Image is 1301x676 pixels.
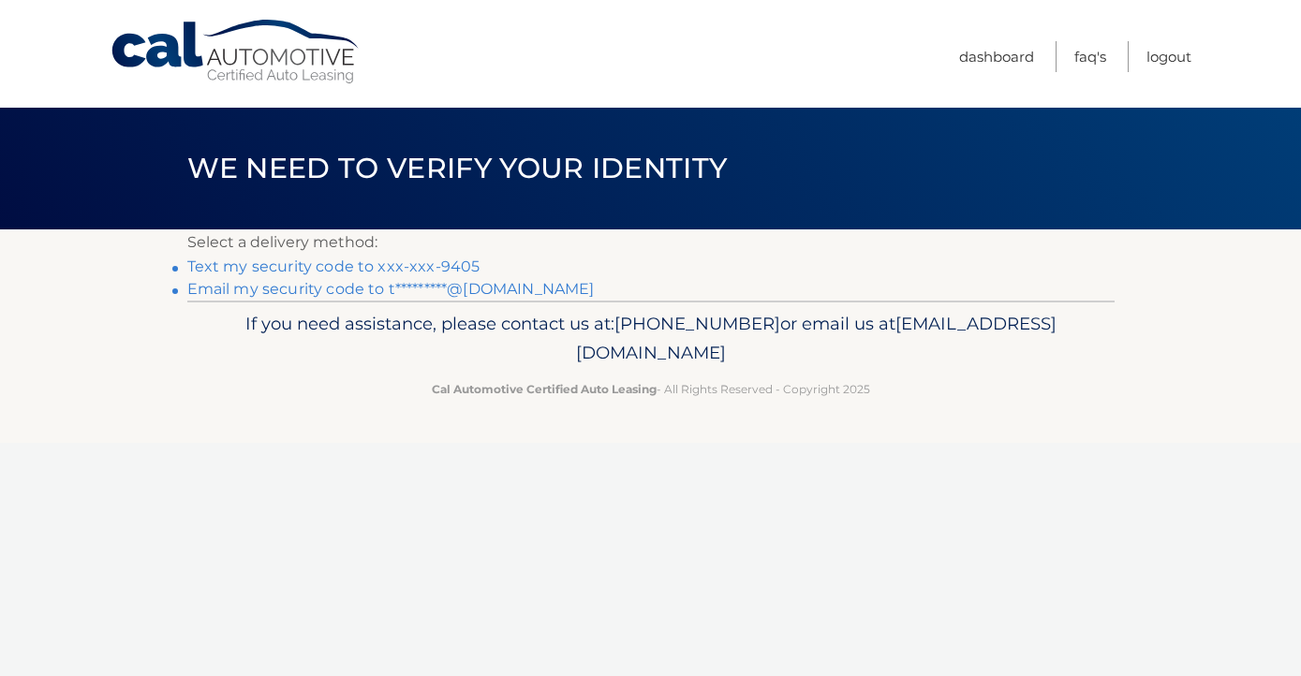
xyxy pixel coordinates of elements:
a: Email my security code to t*********@[DOMAIN_NAME] [187,280,595,298]
p: If you need assistance, please contact us at: or email us at [200,309,1102,369]
a: FAQ's [1074,41,1106,72]
p: - All Rights Reserved - Copyright 2025 [200,379,1102,399]
a: Cal Automotive [110,19,362,85]
strong: Cal Automotive Certified Auto Leasing [432,382,657,396]
a: Logout [1146,41,1191,72]
a: Dashboard [959,41,1034,72]
span: We need to verify your identity [187,151,728,185]
p: Select a delivery method: [187,229,1115,256]
a: Text my security code to xxx-xxx-9405 [187,257,480,275]
span: [PHONE_NUMBER] [614,313,780,334]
